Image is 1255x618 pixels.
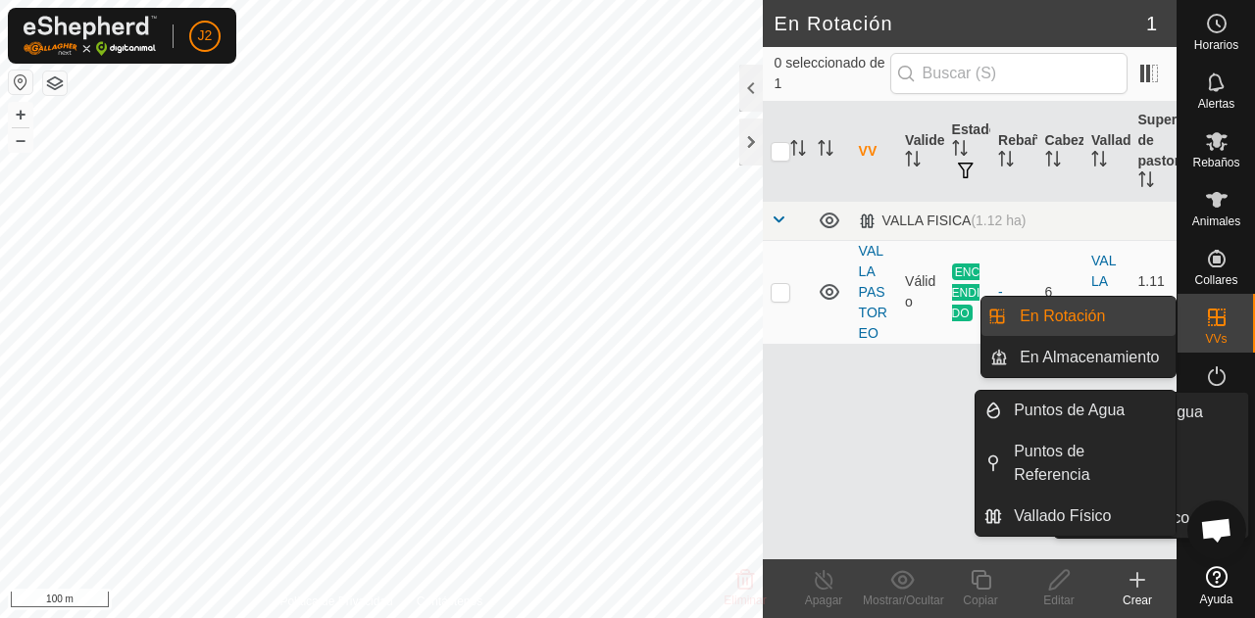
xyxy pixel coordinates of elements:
li: Puntos de Referencia [976,432,1176,495]
button: Restablecer Mapa [9,71,32,94]
span: (1.12 ha) [971,213,1026,228]
a: Ayuda [1178,558,1255,613]
th: Vallado [1083,102,1129,202]
div: Copiar [941,592,1020,609]
button: – [9,128,32,152]
a: Contáctenos [417,593,482,610]
span: Eliminar [724,594,766,607]
th: Rebaño [990,102,1036,202]
p-sorticon: Activar para ordenar [1138,174,1154,190]
li: En Almacenamiento [981,338,1176,377]
div: Crear [1098,592,1177,609]
th: Validez [897,102,943,202]
span: Puntos de Agua [1092,401,1203,424]
p-sorticon: Activar para ordenar [1091,154,1107,169]
a: En Rotación [1008,297,1176,336]
span: ENCENDIDO [952,263,980,321]
p-sorticon: Activar para ordenar [818,143,833,159]
h2: En Rotación [775,12,1146,35]
span: 1 [1146,9,1157,38]
div: Mostrar/Ocultar [863,592,941,609]
span: En Almacenamiento [1020,346,1159,369]
td: 1.11 ha [1130,240,1177,344]
div: VALLA FISICA [859,213,1027,229]
a: VALLA PASTOREO [859,243,887,341]
span: Collares [1194,274,1237,286]
span: VVs [1205,333,1227,345]
input: Buscar (S) [890,53,1128,94]
a: Política de Privacidad [279,593,392,610]
a: Puntos de Referencia [1002,432,1176,495]
li: Vallado Físico [976,497,1176,536]
span: J2 [198,25,213,46]
li: Puntos de Agua [976,391,1176,430]
td: 6 [1037,240,1083,344]
span: 0 seleccionado de 1 [775,53,890,94]
img: Logo Gallagher [24,16,157,56]
button: + [9,103,32,126]
th: Superficie de pastoreo [1130,102,1177,202]
th: Cabezas [1037,102,1083,202]
p-sorticon: Activar para ordenar [905,154,921,169]
td: Válido [897,240,943,344]
p-sorticon: Activar para ordenar [1045,154,1061,169]
a: Vallado Físico [1002,497,1176,536]
span: Ayuda [1200,594,1233,605]
button: Capas del Mapa [43,71,67,95]
div: Editar [1020,592,1098,609]
span: Vallado Físico [1014,504,1111,528]
span: Rebaños [1192,157,1239,168]
a: Puntos de Agua [1002,391,1176,430]
span: Alertas [1198,98,1234,110]
span: Puntos de Agua [1014,399,1125,422]
p-sorticon: Activar para ordenar [998,154,1014,169]
span: Horarios [1194,39,1238,51]
div: - [998,282,1029,303]
th: VV [851,102,897,202]
div: Apagar [784,592,863,609]
p-sorticon: Activar para ordenar [790,143,806,159]
p-sorticon: Activar para ordenar [952,143,968,159]
span: Puntos de Referencia [1014,440,1164,487]
a: En Almacenamiento [1008,338,1176,377]
span: En Rotación [1020,305,1105,328]
th: Estado [944,102,990,202]
a: VALLA FISICA [1091,253,1117,330]
li: En Rotación [981,297,1176,336]
span: Animales [1192,215,1240,227]
div: Chat abierto [1187,500,1246,559]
